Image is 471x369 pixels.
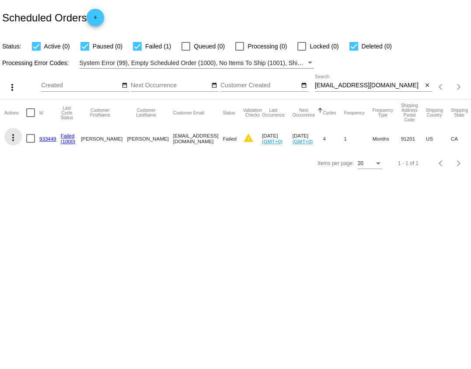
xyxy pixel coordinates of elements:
[301,82,307,89] mat-icon: date_range
[293,126,323,151] mat-cell: [DATE]
[61,133,75,138] a: Failed
[450,78,468,96] button: Next page
[315,82,423,89] input: Search
[248,41,287,52] span: Processing (0)
[93,41,122,52] span: Paused (0)
[223,110,235,115] button: Change sorting for Status
[423,81,432,90] button: Clear
[450,155,468,172] button: Next page
[39,110,43,115] button: Change sorting for Id
[451,108,468,117] button: Change sorting for ShippingState
[262,108,285,117] button: Change sorting for LastOccurrenceUtc
[401,103,418,122] button: Change sorting for ShippingPostcode
[61,138,76,144] a: (1000)
[398,160,419,166] div: 1 - 1 of 1
[90,14,101,25] mat-icon: add
[243,133,254,143] mat-icon: warning
[194,41,225,52] span: Queued (0)
[131,82,209,89] input: Next Occurrence
[61,106,73,120] button: Change sorting for LastProcessingCycleId
[173,110,204,115] button: Change sorting for CustomerEmail
[81,126,127,151] mat-cell: [PERSON_NAME]
[358,161,382,167] mat-select: Items per page:
[44,41,70,52] span: Active (0)
[122,82,128,89] mat-icon: date_range
[362,41,392,52] span: Deleted (0)
[344,110,364,115] button: Change sorting for Frequency
[310,41,338,52] span: Locked (0)
[373,108,393,117] button: Change sorting for FrequencyType
[433,78,450,96] button: Previous page
[81,108,119,117] button: Change sorting for CustomerFirstName
[80,58,314,69] mat-select: Filter by Processing Error Codes
[358,160,363,166] span: 20
[173,126,223,151] mat-cell: [EMAIL_ADDRESS][DOMAIN_NAME]
[426,108,443,117] button: Change sorting for ShippingCountry
[262,126,293,151] mat-cell: [DATE]
[2,43,21,50] span: Status:
[424,82,430,89] mat-icon: close
[39,136,56,141] a: 933449
[41,82,120,89] input: Created
[243,100,262,126] mat-header-cell: Validation Checks
[8,132,18,143] mat-icon: more_vert
[127,108,165,117] button: Change sorting for CustomerLastName
[323,126,344,151] mat-cell: 4
[401,126,426,151] mat-cell: 91201
[223,136,237,141] span: Failed
[7,82,17,93] mat-icon: more_vert
[293,108,315,117] button: Change sorting for NextOccurrenceUtc
[262,138,283,144] a: (GMT+0)
[2,9,104,26] h2: Scheduled Orders
[2,59,69,66] span: Processing Error Codes:
[433,155,450,172] button: Previous page
[373,126,401,151] mat-cell: Months
[293,138,313,144] a: (GMT+0)
[145,41,171,52] span: Failed (1)
[426,126,451,151] mat-cell: US
[220,82,299,89] input: Customer Created
[317,160,354,166] div: Items per page:
[323,110,336,115] button: Change sorting for Cycles
[211,82,217,89] mat-icon: date_range
[4,100,26,126] mat-header-cell: Actions
[127,126,173,151] mat-cell: [PERSON_NAME]
[344,126,372,151] mat-cell: 1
